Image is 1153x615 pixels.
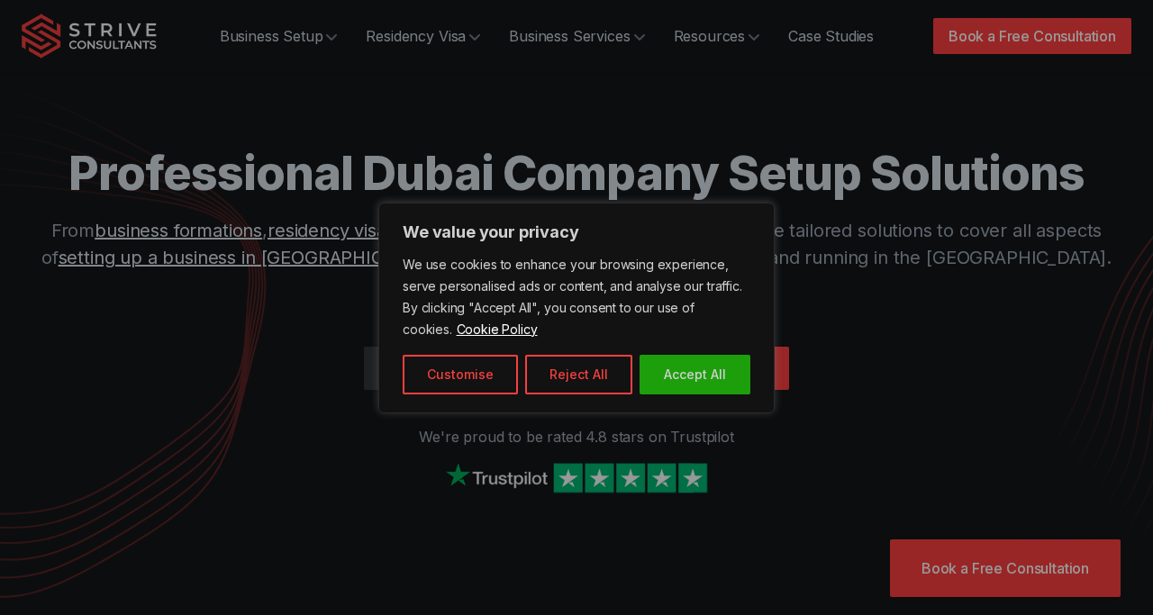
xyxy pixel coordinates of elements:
button: Accept All [640,355,750,394]
p: We value your privacy [403,222,750,243]
a: Cookie Policy [456,321,539,338]
button: Reject All [525,355,632,394]
p: We use cookies to enhance your browsing experience, serve personalised ads or content, and analys... [403,254,750,340]
button: Customise [403,355,518,394]
div: We value your privacy [378,203,775,413]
